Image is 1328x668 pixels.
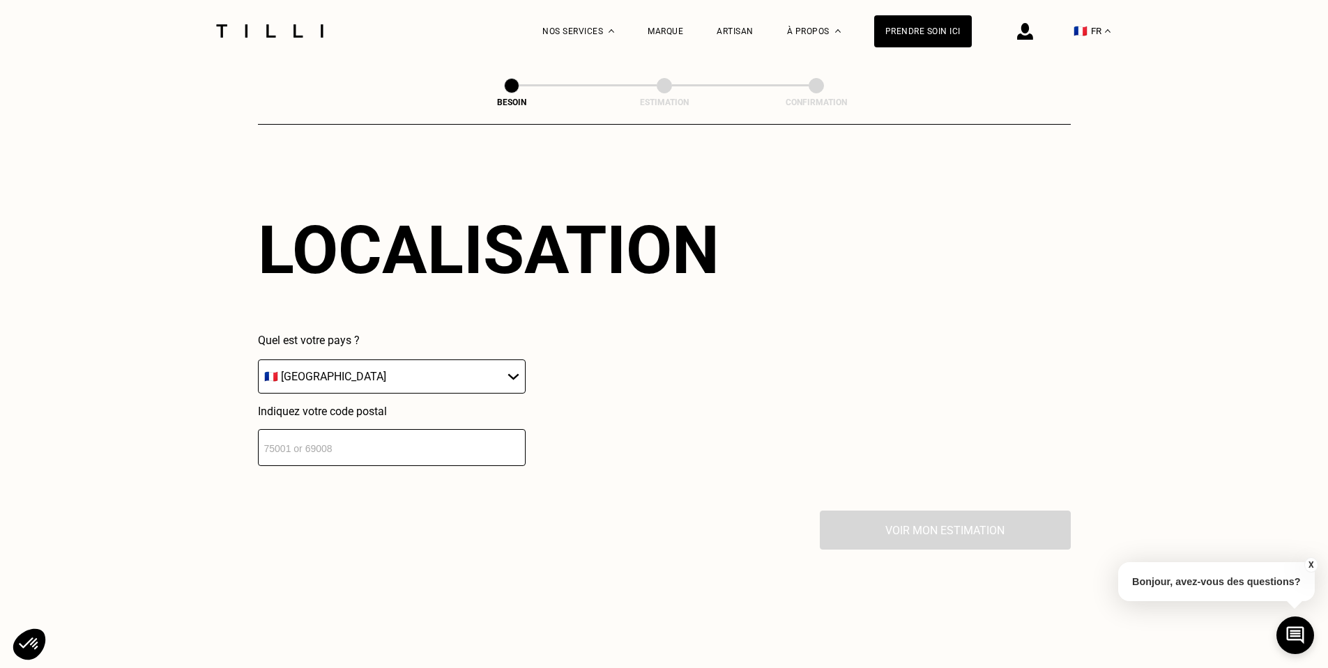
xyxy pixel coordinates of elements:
div: Estimation [595,98,734,107]
input: 75001 or 69008 [258,429,526,466]
button: X [1304,557,1318,573]
img: Menu déroulant à propos [835,29,841,33]
p: Indiquez votre code postal [258,405,526,418]
img: menu déroulant [1105,29,1111,33]
img: Logo du service de couturière Tilli [211,24,328,38]
img: icône connexion [1017,23,1033,40]
p: Quel est votre pays ? [258,334,526,347]
div: Localisation [258,211,719,289]
a: Artisan [717,26,754,36]
a: Prendre soin ici [874,15,972,47]
p: Bonjour, avez-vous des questions? [1118,562,1315,601]
div: Besoin [442,98,581,107]
img: Menu déroulant [609,29,614,33]
div: Confirmation [747,98,886,107]
a: Marque [648,26,683,36]
span: 🇫🇷 [1074,24,1087,38]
